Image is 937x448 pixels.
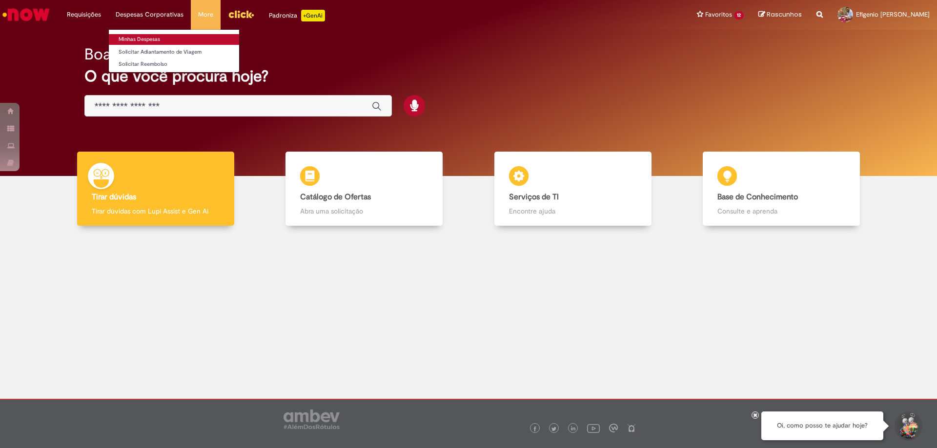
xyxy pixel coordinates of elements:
span: More [198,10,213,19]
a: Tirar dúvidas Tirar dúvidas com Lupi Assist e Gen Ai [51,152,260,226]
img: ServiceNow [1,5,51,24]
a: Rascunhos [758,10,802,19]
img: logo_footer_linkedin.png [571,426,576,432]
span: Favoritos [705,10,732,19]
a: Solicitar Adiantamento de Viagem [109,47,239,58]
img: logo_footer_workplace.png [609,424,618,432]
div: Padroniza [269,10,325,21]
p: Consulte e aprenda [717,206,845,216]
b: Serviços de TI [509,192,559,202]
img: click_logo_yellow_360x200.png [228,7,254,21]
span: 12 [734,11,744,19]
img: logo_footer_naosei.png [627,424,636,432]
span: Requisições [67,10,101,19]
a: Serviços de TI Encontre ajuda [468,152,677,226]
b: Base de Conhecimento [717,192,798,202]
a: Minhas Despesas [109,34,239,45]
b: Tirar dúvidas [92,192,136,202]
span: Rascunhos [767,10,802,19]
img: logo_footer_ambev_rotulo_gray.png [284,409,340,429]
h2: O que você procura hoje? [84,68,853,85]
ul: Despesas Corporativas [108,29,240,73]
span: Efigenio [PERSON_NAME] [856,10,930,19]
b: Catálogo de Ofertas [300,192,371,202]
a: Base de Conhecimento Consulte e aprenda [677,152,886,226]
a: Catálogo de Ofertas Abra uma solicitação [260,152,469,226]
div: Oi, como posso te ajudar hoje? [761,411,883,440]
p: Encontre ajuda [509,206,637,216]
p: Tirar dúvidas com Lupi Assist e Gen Ai [92,206,220,216]
span: Despesas Corporativas [116,10,183,19]
button: Iniciar Conversa de Suporte [893,411,922,441]
p: Abra uma solicitação [300,206,428,216]
a: Solicitar Reembolso [109,59,239,70]
img: logo_footer_facebook.png [532,427,537,431]
h2: Boa tarde, Efigenio [84,46,216,63]
p: +GenAi [301,10,325,21]
img: logo_footer_twitter.png [551,427,556,431]
img: logo_footer_youtube.png [587,422,600,434]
